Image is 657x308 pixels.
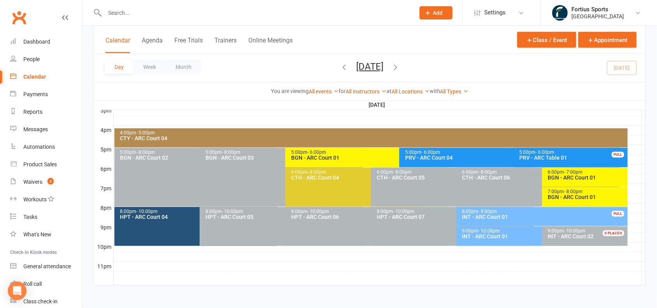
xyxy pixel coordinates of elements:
[405,155,618,161] div: PRV - ARC Court 04
[23,109,42,115] div: Reports
[10,275,82,293] a: Roll call
[536,150,555,155] span: - 6:00pm
[572,6,624,13] div: Fortius Sports
[10,226,82,243] a: What's New
[479,229,500,234] span: - 10:00pm
[479,209,497,215] span: - 9:00pm
[393,209,415,215] span: - 10:00pm
[430,88,440,94] strong: with
[174,37,203,53] button: Free Trials
[564,229,586,234] span: - 10:00pm
[462,209,626,215] div: 8:00pm
[23,74,46,80] div: Calendar
[94,262,113,272] th: 11pm
[222,209,243,215] span: - 10:00pm
[10,68,82,86] a: Calendar
[603,231,624,236] div: 0 PLACES
[94,204,113,213] th: 8pm
[248,37,293,53] button: Online Meetings
[8,282,26,300] div: Open Intercom Messenger
[346,88,386,95] a: All Instructors
[392,88,430,95] a: All Locations
[291,175,447,181] div: CTH - ARC Court 04
[23,214,37,220] div: Tasks
[307,209,329,215] span: - 10:00pm
[206,214,253,220] span: HPT - ARC Court 05
[393,170,412,175] span: - 8:00pm
[94,126,113,136] th: 4pm
[137,130,155,136] span: - 5:00pm
[23,161,57,167] div: Product Sales
[23,91,48,97] div: Payments
[166,60,201,74] button: Month
[105,60,134,74] button: Day
[462,229,618,234] div: 9:00pm
[120,131,626,136] div: 4:00pm
[339,88,346,94] strong: for
[307,170,326,175] span: - 8:00pm
[10,258,82,275] a: General attendance kiosk mode
[291,214,339,220] span: HPT - ARC Court 06
[307,150,326,155] span: - 6:00pm
[94,184,113,194] th: 7pm
[23,179,42,185] div: Waivers
[548,229,626,234] div: 9:00pm
[10,33,82,51] a: Dashboard
[376,209,533,215] div: 8:00pm
[94,243,113,252] th: 10pm
[10,173,82,191] a: Waivers 2
[519,150,626,155] div: 5:00pm
[10,51,82,68] a: People
[548,195,626,200] div: BGN - ARC Court 01
[105,37,130,53] button: Calendar
[519,155,626,161] div: PRV - ARC Table 01
[10,156,82,173] a: Product Sales
[23,231,51,238] div: What's New
[10,103,82,121] a: Reports
[291,155,504,161] div: BGN - ARC Court 01
[386,88,392,94] strong: at
[356,61,383,72] button: [DATE]
[120,136,626,141] div: CTY - ARC Court 04
[422,150,440,155] span: - 6:00pm
[552,5,568,21] img: thumb_image1743802567.png
[10,138,82,156] a: Automations
[205,209,362,215] div: 8:00pm
[377,175,425,181] span: CTH - ARC Court 05
[462,170,618,175] div: 6:00pm
[94,106,113,116] th: 3pm
[612,152,624,158] div: FULL
[222,150,241,155] span: - 8:00pm
[120,215,276,220] div: HPT - ARC Court 04
[10,191,82,208] a: Workouts
[137,150,155,155] span: - 8:00pm
[47,178,54,185] span: 2
[214,37,237,53] button: Trainers
[23,298,58,304] div: Class check-in
[137,209,158,215] span: - 10:00pm
[479,170,497,175] span: - 8:00pm
[420,6,453,19] button: Add
[10,121,82,138] a: Messages
[517,32,576,48] button: Class / Event
[23,39,50,45] div: Dashboard
[548,175,626,181] div: BGN - ARC Court 01
[205,150,362,155] div: 5:00pm
[309,88,339,95] a: All events
[23,263,71,269] div: General attendance
[564,170,583,175] span: - 7:00pm
[134,60,166,74] button: Week
[23,144,55,150] div: Automations
[9,8,29,27] a: Clubworx
[120,209,276,215] div: 8:00pm
[23,196,47,202] div: Workouts
[206,155,254,161] span: BGN - ARC Court 03
[23,56,40,62] div: People
[405,150,618,155] div: 5:00pm
[377,214,425,220] span: HPT - ARC Court 07
[376,170,533,175] div: 6:00pm
[612,211,624,217] div: FULL
[113,100,642,110] th: [DATE]
[102,7,409,18] input: Search...
[94,223,113,233] th: 9pm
